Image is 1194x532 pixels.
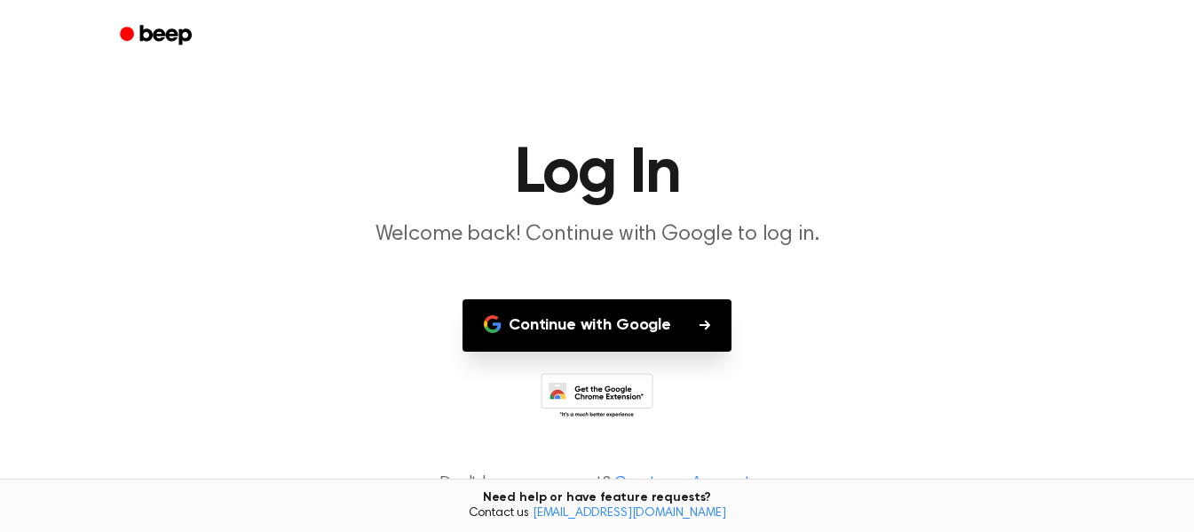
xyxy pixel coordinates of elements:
[11,506,1183,522] span: Contact us
[107,19,208,53] a: Beep
[614,472,751,496] a: Create an Account
[143,142,1052,206] h1: Log In
[533,507,726,520] a: [EMAIL_ADDRESS][DOMAIN_NAME]
[463,299,731,352] button: Continue with Google
[21,472,1173,496] p: Don't have an account?
[257,220,938,250] p: Welcome back! Continue with Google to log in.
